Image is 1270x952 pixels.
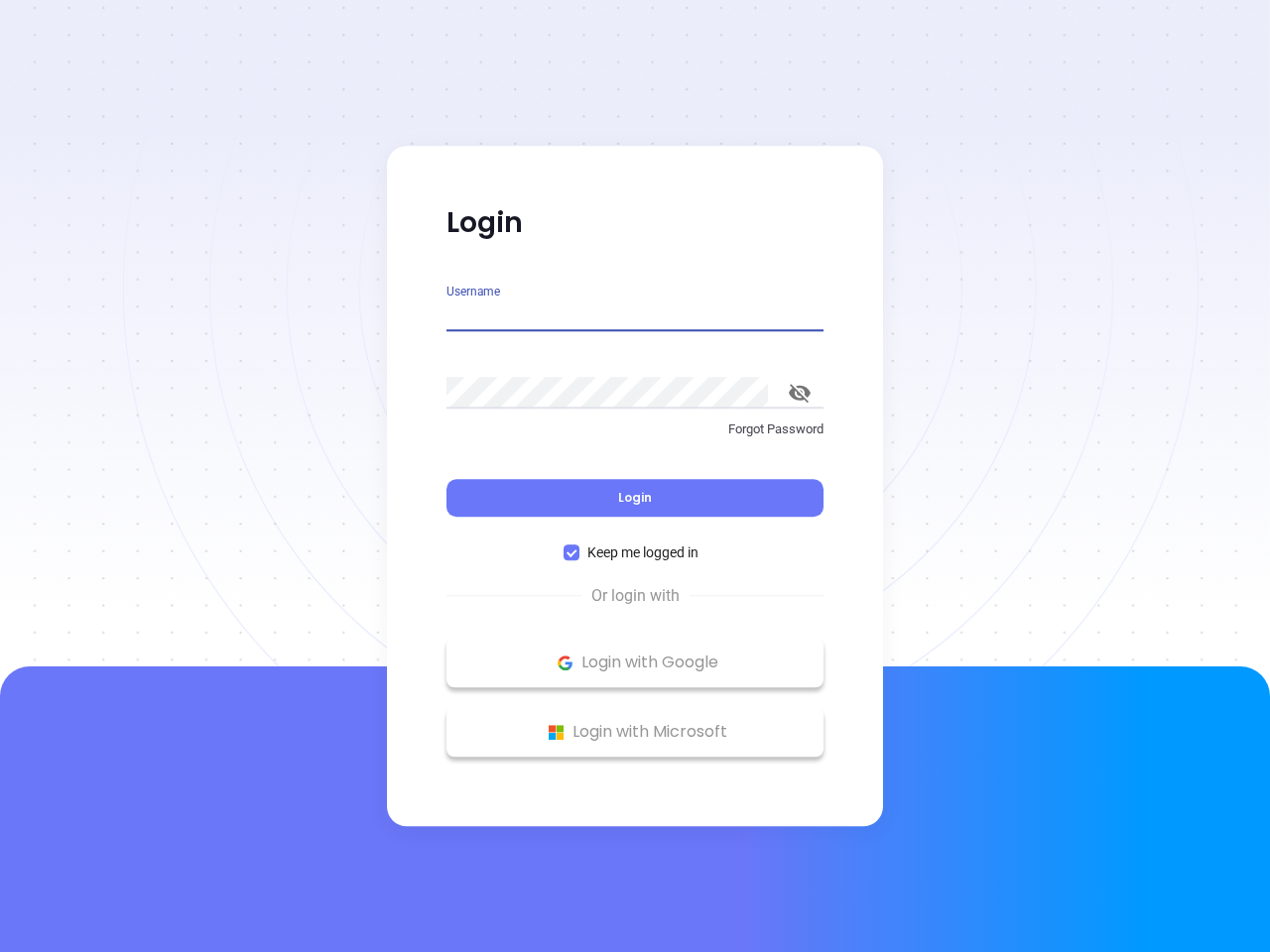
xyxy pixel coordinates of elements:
[446,479,824,517] button: Login
[446,707,824,757] button: Microsoft Logo Login with Microsoft
[456,717,814,747] p: Login with Microsoft
[579,541,706,563] span: Keep me logged in
[446,419,824,455] a: Forgot Password
[446,286,500,297] label: Username
[456,648,814,677] p: Login with Google
[446,205,824,241] p: Login
[544,720,569,745] img: Microsoft Logo
[581,584,690,608] span: Or login with
[776,369,824,416] button: toggle password visibility
[553,651,577,675] img: Google Logo
[618,489,652,506] span: Login
[446,419,824,439] p: Forgot Password
[446,638,824,687] button: Google Logo Login with Google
